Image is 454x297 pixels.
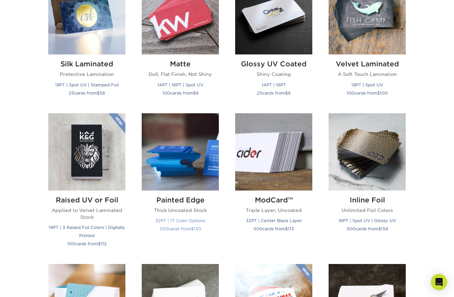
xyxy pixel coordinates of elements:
[347,226,388,231] small: cards from
[235,60,312,68] h2: Glossy UV Coated
[295,264,312,284] img: New Product
[142,113,219,191] img: Painted Edge Business Cards
[194,226,201,231] span: 130
[157,82,203,87] small: 14PT | 16PT | Spot UV
[142,196,219,204] h2: Painted Edge
[193,90,196,96] span: $
[246,218,302,223] small: 32PT | Center Black Layer
[235,71,312,78] p: Shiny Coating
[431,274,447,290] div: Open Intercom Messenger
[288,90,291,96] span: 9
[288,226,294,231] span: 113
[48,71,125,78] p: Protective Lamination
[257,90,291,96] small: cards from
[162,90,170,96] span: 100
[69,90,105,96] small: cards from
[377,90,380,96] span: $
[55,82,119,87] small: 19PT | Spot UV | Stamped Foil
[162,90,198,96] small: cards from
[262,82,286,87] small: 14PT | 16PT
[329,207,406,214] p: Unlimited Foil Colors
[329,196,406,204] h2: Inline Foil
[329,113,406,191] img: Inline Foil Business Cards
[48,60,125,68] h2: Silk Laminated
[235,196,312,204] h2: ModCard™
[254,226,294,231] small: cards from
[381,226,388,231] span: 159
[254,226,262,231] span: 500
[378,226,381,231] span: $
[160,226,201,231] small: cards from
[49,225,125,238] small: 19PT | 3 Raised Foil Colors | Digitally Printed
[235,113,312,191] img: ModCard™ Business Cards
[98,241,101,246] span: $
[48,113,125,256] a: Raised UV or Foil Business Cards Raised UV or Foil Applied to Velvet Laminated Stock 19PT | 3 Rai...
[347,226,355,231] span: 500
[347,90,354,96] span: 100
[235,113,312,256] a: ModCard™ Business Cards ModCard™ Triple Layer, Uncoated 32PT | Center Black Layer 500cards from$113
[48,196,125,204] h2: Raised UV or Foil
[108,113,125,134] img: New Product
[257,90,262,96] span: 25
[142,207,219,214] p: Thick Uncoated Stock
[69,90,74,96] span: 25
[67,241,107,246] small: cards from
[155,218,205,223] small: 32PT | 17 Color Options
[347,90,388,96] small: cards from
[285,226,288,231] span: $
[329,60,406,68] h2: Velvet Laminated
[2,276,58,295] iframe: Google Customer Reviews
[285,90,288,96] span: $
[351,82,383,87] small: 19PT | Spot UV
[97,90,100,96] span: $
[380,90,388,96] span: 100
[100,90,105,96] span: 56
[142,60,219,68] h2: Matte
[329,113,406,256] a: Inline Foil Business Cards Inline Foil Unlimited Foil Colors 16PT | Spot UV | Glossy UV 500cards ...
[48,207,125,221] p: Applied to Velvet Laminated Stock
[142,113,219,256] a: Painted Edge Business Cards Painted Edge Thick Uncoated Stock 32PT | 17 Color Options 250cards fr...
[101,241,107,246] span: 112
[142,71,219,78] p: Dull, Flat Finish, Not Shiny
[67,241,75,246] span: 100
[338,218,396,223] small: 16PT | Spot UV | Glossy UV
[160,226,168,231] span: 250
[329,71,406,78] p: A Soft Touch Lamination
[191,226,194,231] span: $
[235,207,312,214] p: Triple Layer, Uncoated
[48,113,125,191] img: Raised UV or Foil Business Cards
[196,90,198,96] span: 9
